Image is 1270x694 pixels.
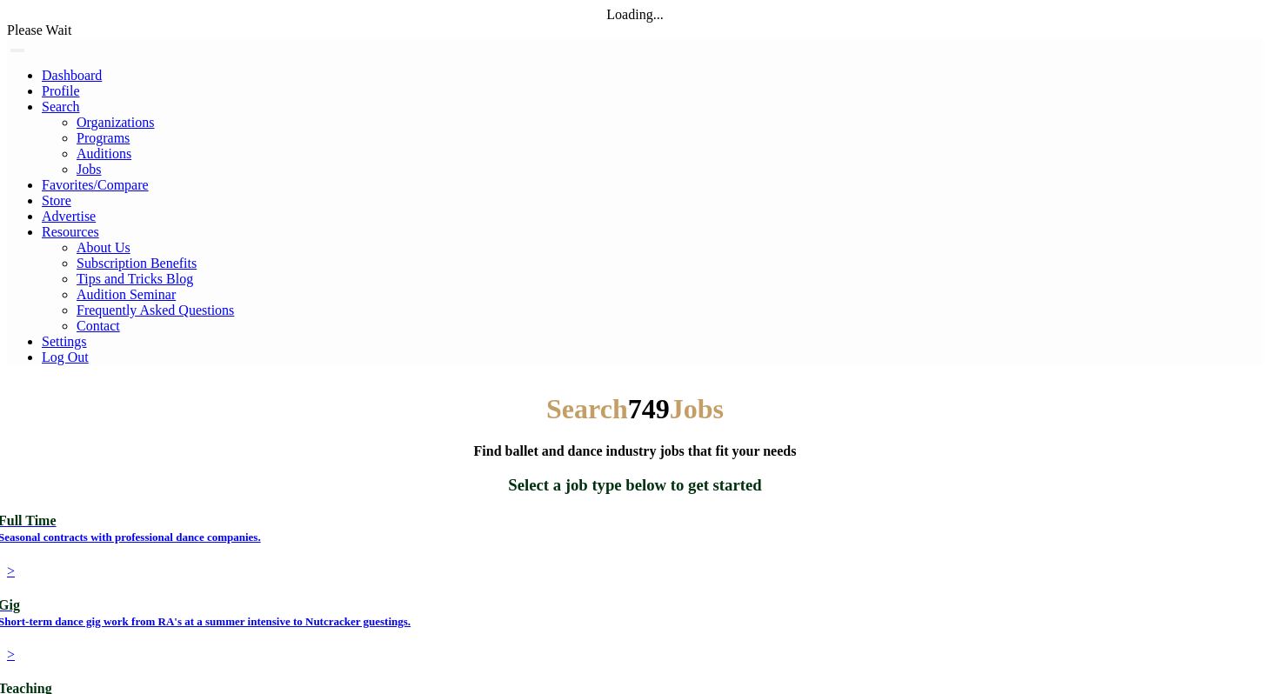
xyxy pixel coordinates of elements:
[7,23,1263,38] div: Please Wait
[7,513,1263,578] a: Full TimeSeasonal contracts with professional dance companies. >
[42,68,102,83] a: Dashboard
[42,83,80,98] a: Profile
[77,146,131,161] a: Auditions
[10,49,24,52] button: Toggle navigation
[42,224,99,239] a: Resources
[42,350,89,364] a: Log Out
[42,177,149,192] a: Favorites/Compare
[7,393,1263,425] h1: Search Jobs
[42,209,96,224] a: Advertise
[7,597,1263,663] a: GigShort-term dance gig work from RA's at a summer intensive to Nutcracker guestings. >
[628,393,670,424] span: 749
[7,476,1263,495] h3: Select a job type below to get started
[77,240,130,255] a: About Us
[77,162,101,177] a: Jobs
[7,564,15,578] span: >
[77,256,197,270] a: Subscription Benefits
[42,193,71,208] a: Store
[474,444,797,458] b: Find ballet and dance industry jobs that fit your needs
[606,7,663,22] span: Loading...
[7,647,15,662] span: >
[42,334,87,349] a: Settings
[42,99,80,114] a: Search
[77,130,130,145] a: Programs
[42,115,1263,177] ul: Resources
[77,271,193,286] a: Tips and Tricks Blog
[77,318,120,333] a: Contact
[77,303,234,317] a: Frequently Asked Questions
[77,115,154,130] a: Organizations
[42,240,1263,334] ul: Resources
[77,287,176,302] a: Audition Seminar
